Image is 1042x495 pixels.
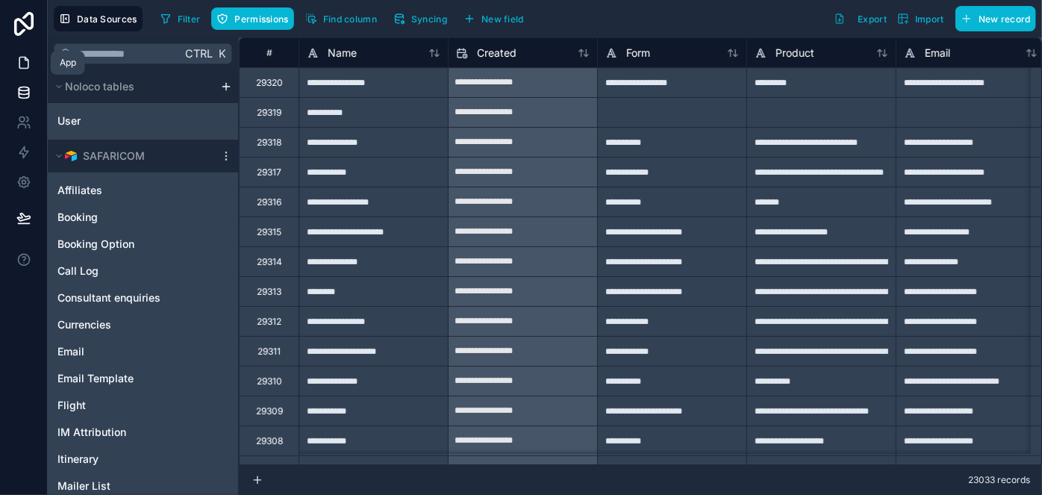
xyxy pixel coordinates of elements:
div: 29310 [257,376,282,387]
span: 23033 records [968,474,1030,486]
span: Filter [178,13,201,25]
a: New record [949,6,1036,31]
span: Import [915,13,944,25]
div: 29320 [256,77,283,89]
button: Export [829,6,892,31]
a: Permissions [211,7,299,30]
div: 29309 [256,405,283,417]
a: Syncing [388,7,458,30]
button: Data Sources [54,6,143,31]
span: Created [477,46,517,60]
span: Export [858,13,887,25]
span: Form [626,46,650,60]
span: New record [979,13,1031,25]
div: 29319 [257,107,281,119]
span: Permissions [234,13,288,25]
div: # [251,47,287,58]
div: 29311 [258,346,281,358]
div: 29313 [257,286,281,298]
div: 29312 [257,316,281,328]
span: Data Sources [77,13,137,25]
div: 29314 [257,256,282,268]
button: Permissions [211,7,293,30]
button: Import [892,6,949,31]
div: 29315 [257,226,281,238]
button: New record [955,6,1036,31]
div: 29317 [257,166,281,178]
div: 29316 [257,196,281,208]
span: Name [328,46,357,60]
button: Syncing [388,7,452,30]
div: 29308 [256,435,283,447]
button: Filter [155,7,206,30]
span: New field [481,13,524,25]
span: Ctrl [184,44,214,63]
span: Find column [323,13,377,25]
span: Product [776,46,814,60]
span: Email [925,46,950,60]
button: New field [458,7,529,30]
span: K [216,49,227,59]
div: 29318 [257,137,281,149]
button: Find column [300,7,382,30]
span: Syncing [411,13,447,25]
div: App [60,57,76,69]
